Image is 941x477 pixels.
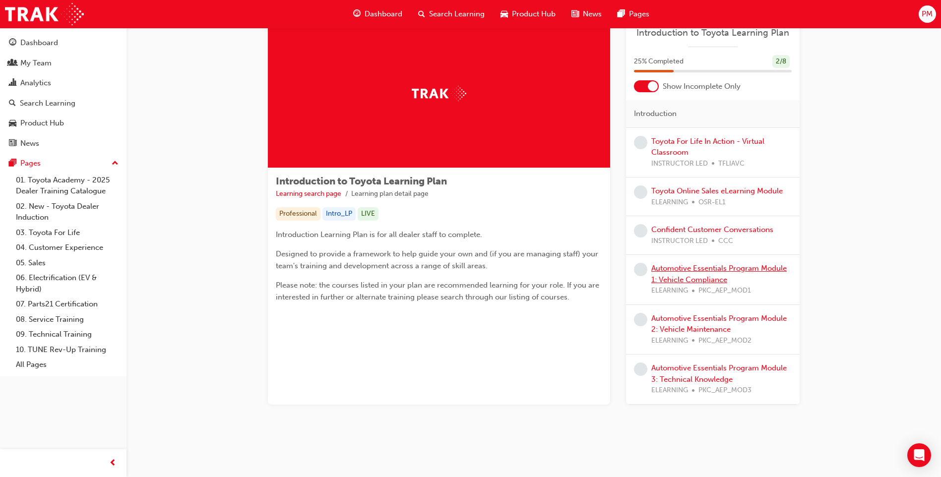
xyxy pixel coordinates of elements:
div: Pages [20,158,41,169]
span: Introduction Learning Plan is for all dealer staff to complete. [276,230,482,239]
button: Pages [4,154,123,173]
span: CCC [718,236,733,247]
a: 07. Parts21 Certification [12,297,123,312]
a: Automotive Essentials Program Module 2: Vehicle Maintenance [651,314,787,334]
a: pages-iconPages [610,4,657,24]
span: PKC_AEP_MOD3 [698,385,752,396]
div: Intro_LP [322,207,356,221]
span: PKC_AEP_MOD2 [698,335,752,347]
img: Trak [5,3,84,25]
span: car-icon [9,119,16,128]
span: INSTRUCTOR LED [651,158,708,170]
span: Introduction to Toyota Learning Plan [276,176,447,187]
a: All Pages [12,357,123,372]
a: 08. Service Training [12,312,123,327]
a: Product Hub [4,114,123,132]
span: up-icon [112,157,119,170]
span: ELEARNING [651,285,688,297]
span: news-icon [9,139,16,148]
a: 02. New - Toyota Dealer Induction [12,199,123,225]
span: ELEARNING [651,197,688,208]
span: pages-icon [618,8,625,20]
a: Dashboard [4,34,123,52]
span: learningRecordVerb_NONE-icon [634,185,647,199]
span: guage-icon [9,39,16,48]
span: learningRecordVerb_NONE-icon [634,313,647,326]
div: Product Hub [20,118,64,129]
span: learningRecordVerb_NONE-icon [634,263,647,276]
a: car-iconProduct Hub [493,4,564,24]
a: Learning search page [276,189,341,198]
a: 04. Customer Experience [12,240,123,255]
a: search-iconSearch Learning [410,4,493,24]
span: prev-icon [109,457,117,470]
span: learningRecordVerb_NONE-icon [634,136,647,149]
a: Automotive Essentials Program Module 3: Technical Knowledge [651,363,787,384]
a: 06. Electrification (EV & Hybrid) [12,270,123,297]
a: 01. Toyota Academy - 2025 Dealer Training Catalogue [12,173,123,199]
span: news-icon [571,8,579,20]
span: Dashboard [365,8,402,20]
a: Confident Customer Conversations [651,225,773,234]
a: My Team [4,54,123,72]
a: Toyota Online Sales eLearning Module [651,186,783,195]
div: Open Intercom Messenger [907,443,931,467]
span: Introduction [634,108,677,119]
a: News [4,134,123,153]
span: INSTRUCTOR LED [651,236,708,247]
span: learningRecordVerb_NONE-icon [634,224,647,238]
span: ELEARNING [651,335,688,347]
span: ELEARNING [651,385,688,396]
span: Search Learning [429,8,485,20]
img: Trak [412,86,466,101]
a: 09. Technical Training [12,327,123,342]
div: LIVE [358,207,378,221]
button: DashboardMy TeamAnalyticsSearch LearningProduct HubNews [4,32,123,154]
div: 2 / 8 [772,55,790,68]
span: Designed to provide a framework to help guide your own and (if you are managing staff) your team'... [276,249,600,270]
span: 25 % Completed [634,56,684,67]
span: chart-icon [9,79,16,88]
span: TFLIAVC [718,158,745,170]
a: guage-iconDashboard [345,4,410,24]
span: pages-icon [9,159,16,168]
span: Pages [629,8,649,20]
div: Search Learning [20,98,75,109]
div: Dashboard [20,37,58,49]
div: Professional [276,207,320,221]
a: Analytics [4,74,123,92]
a: 03. Toyota For Life [12,225,123,240]
span: PKC_AEP_MOD1 [698,285,751,297]
span: Show Incomplete Only [663,81,741,92]
span: search-icon [9,99,16,108]
button: PM [919,5,936,23]
span: learningRecordVerb_NONE-icon [634,362,647,376]
span: OSR-EL1 [698,197,726,208]
span: Product Hub [512,8,556,20]
div: My Team [20,58,52,69]
div: News [20,138,39,149]
span: PM [922,8,933,20]
a: Toyota For Life In Action - Virtual Classroom [651,137,764,157]
span: people-icon [9,59,16,68]
a: Automotive Essentials Program Module 1: Vehicle Compliance [651,264,787,284]
div: Analytics [20,77,51,89]
a: 05. Sales [12,255,123,271]
a: news-iconNews [564,4,610,24]
span: News [583,8,602,20]
span: car-icon [501,8,508,20]
span: guage-icon [353,8,361,20]
a: 10. TUNE Rev-Up Training [12,342,123,358]
span: Please note: the courses listed in your plan are recommended learning for your role. If you are i... [276,281,601,301]
li: Learning plan detail page [351,188,429,200]
a: Introduction to Toyota Learning Plan [634,27,792,39]
span: search-icon [418,8,425,20]
a: Search Learning [4,94,123,113]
